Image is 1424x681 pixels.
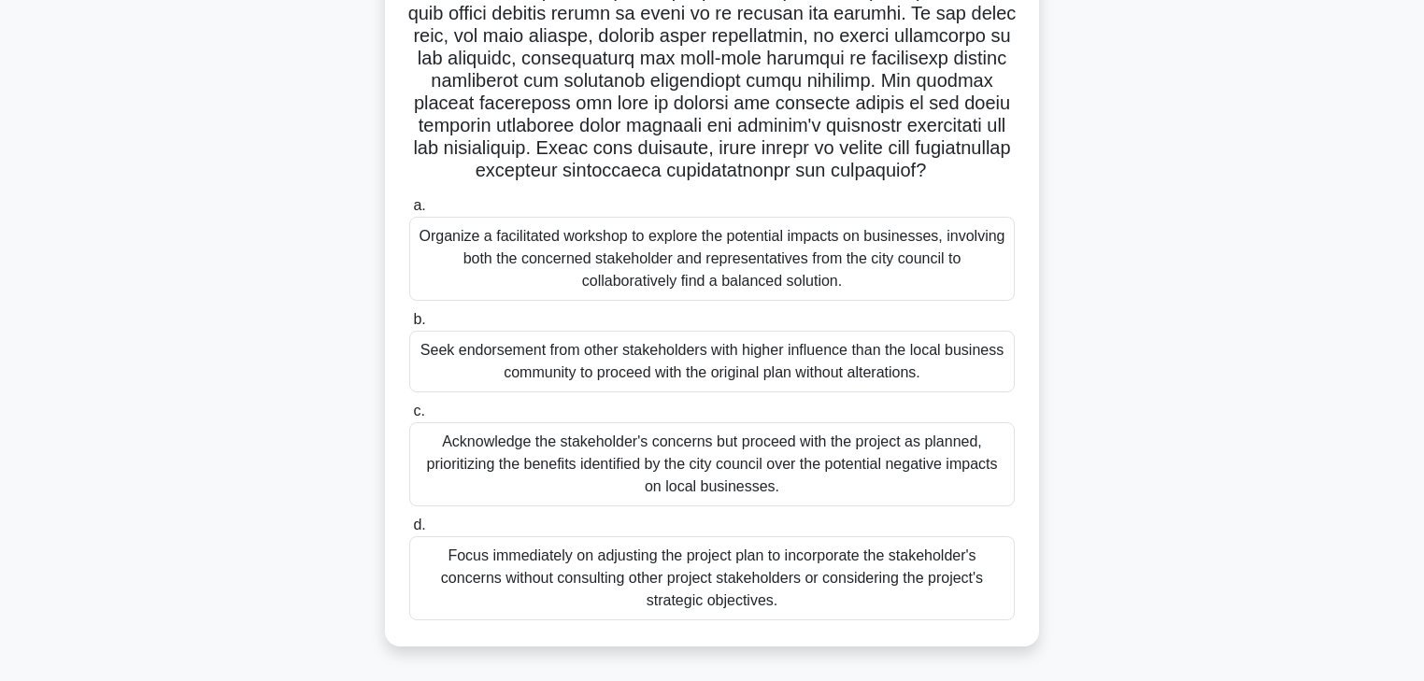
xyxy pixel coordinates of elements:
span: b. [413,311,425,327]
div: Focus immediately on adjusting the project plan to incorporate the stakeholder's concerns without... [409,536,1015,620]
span: a. [413,197,425,213]
span: c. [413,403,424,419]
span: d. [413,517,425,532]
div: Acknowledge the stakeholder's concerns but proceed with the project as planned, prioritizing the ... [409,422,1015,506]
div: Seek endorsement from other stakeholders with higher influence than the local business community ... [409,331,1015,392]
div: Organize a facilitated workshop to explore the potential impacts on businesses, involving both th... [409,217,1015,301]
